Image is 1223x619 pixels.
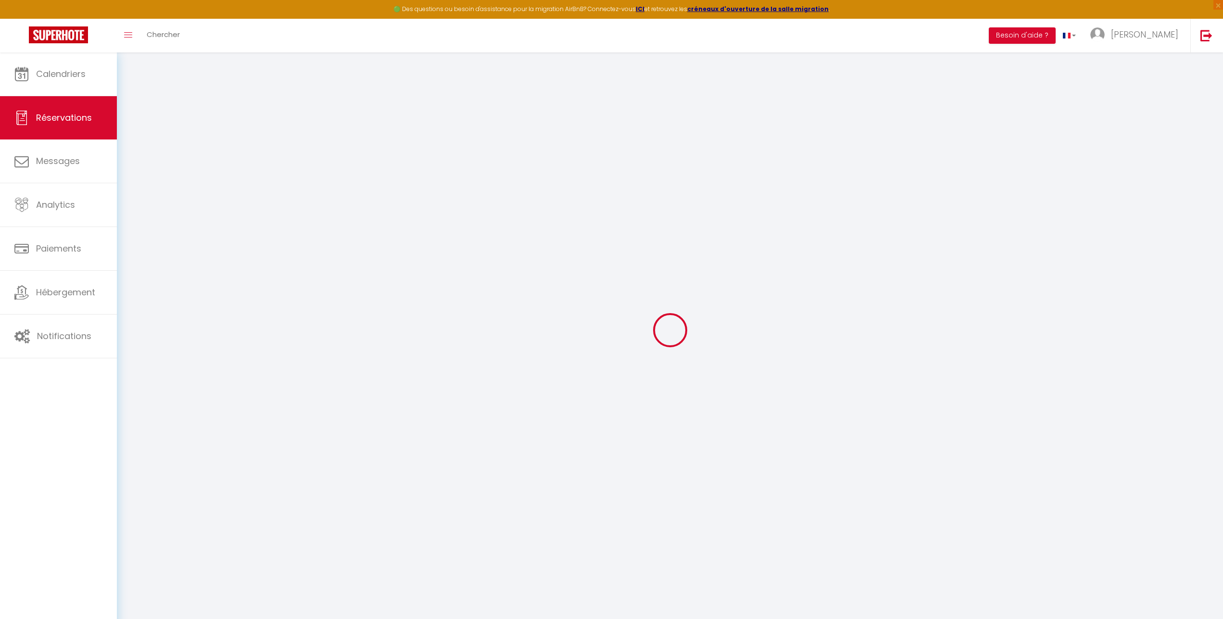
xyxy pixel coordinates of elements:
[36,199,75,211] span: Analytics
[1083,19,1190,52] a: ... [PERSON_NAME]
[989,27,1056,44] button: Besoin d'aide ?
[36,112,92,124] span: Réservations
[36,68,86,80] span: Calendriers
[36,242,81,254] span: Paiements
[1090,27,1105,42] img: ...
[1111,28,1178,40] span: [PERSON_NAME]
[636,5,644,13] a: ICI
[37,330,91,342] span: Notifications
[36,155,80,167] span: Messages
[8,4,37,33] button: Ouvrir le widget de chat LiveChat
[687,5,829,13] a: créneaux d'ouverture de la salle migration
[36,286,95,298] span: Hébergement
[1200,29,1212,41] img: logout
[29,26,88,43] img: Super Booking
[147,29,180,39] span: Chercher
[139,19,187,52] a: Chercher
